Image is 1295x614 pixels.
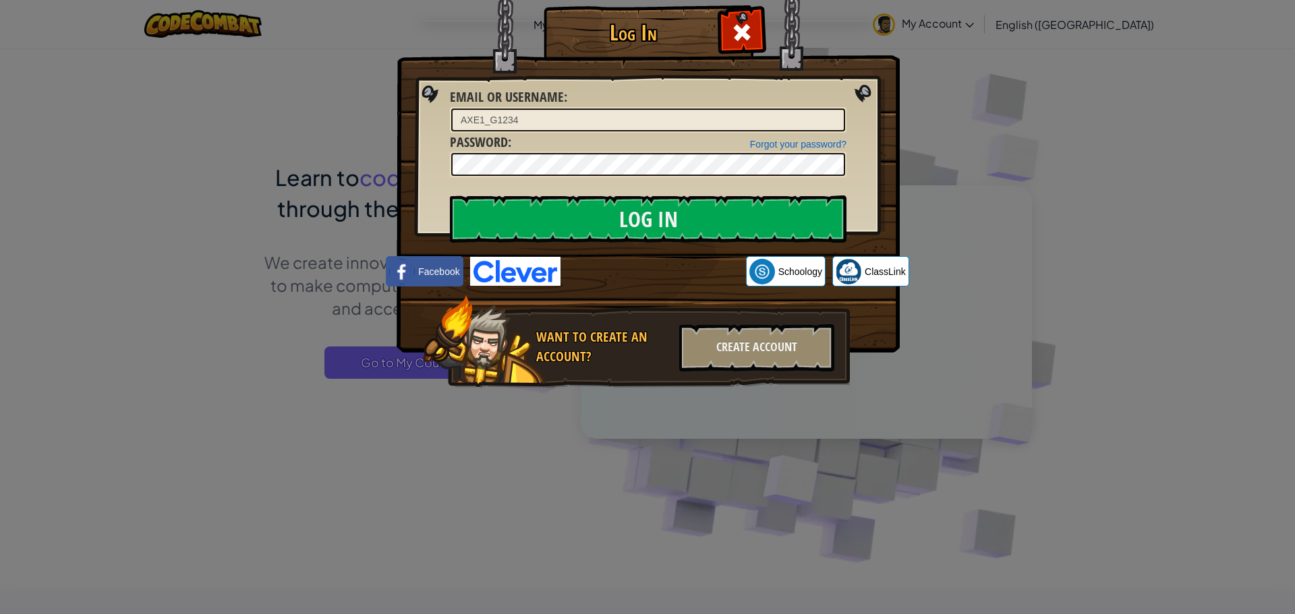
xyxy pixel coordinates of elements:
img: clever-logo-blue.png [470,257,560,286]
a: Forgot your password? [750,139,846,150]
label: : [450,133,511,152]
img: facebook_small.png [389,259,415,284]
h1: Log In [547,21,719,44]
span: Password [450,133,508,151]
div: Create Account [679,324,834,371]
iframe: Sign in with Google Button [560,257,746,286]
span: ClassLink [865,265,906,278]
div: Want to create an account? [536,328,671,366]
span: Email or Username [450,88,564,106]
span: Schoology [778,265,822,278]
span: Facebook [418,265,459,278]
img: classlink-logo-small.png [836,259,861,284]
label: : [450,88,567,107]
img: schoology.png [749,259,775,284]
input: Log In [450,195,846,243]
